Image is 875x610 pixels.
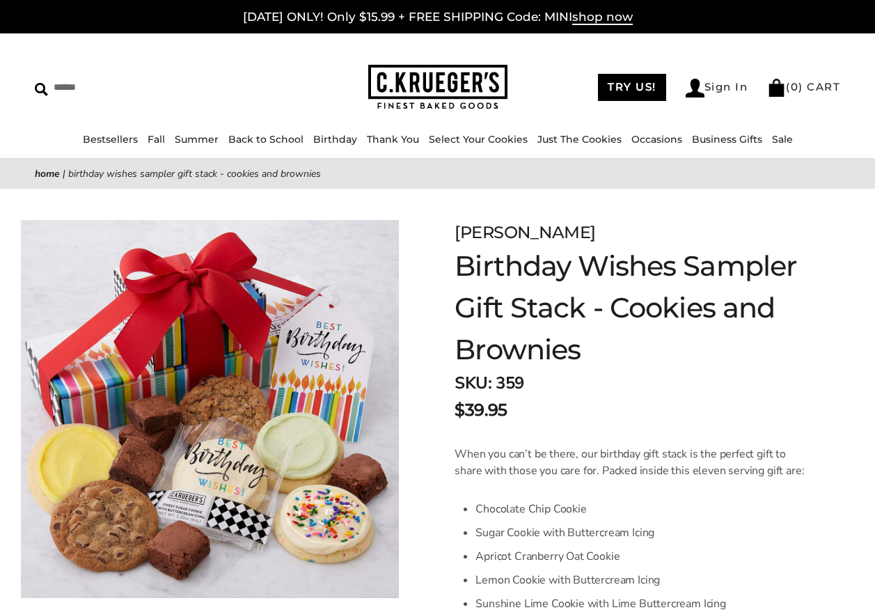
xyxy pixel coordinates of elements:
a: Birthday [313,133,357,146]
h1: Birthday Wishes Sampler Gift Stack - Cookies and Brownies [455,245,805,370]
a: Sale [772,133,793,146]
a: TRY US! [598,74,666,101]
img: Account [686,79,704,97]
span: | [63,167,65,180]
img: Bag [767,79,786,97]
a: Back to School [228,133,304,146]
img: Search [35,83,48,96]
li: Lemon Cookie with Buttercream Icing [475,568,805,592]
a: Just The Cookies [537,133,622,146]
strong: SKU: [455,372,491,394]
li: Chocolate Chip Cookie [475,497,805,521]
li: Apricot Cranberry Oat Cookie [475,545,805,568]
a: Home [35,167,60,180]
span: Birthday Wishes Sampler Gift Stack - Cookies and Brownies [68,167,321,180]
p: When you can’t be there, our birthday gift stack is the perfect gift to share with those you care... [455,446,805,479]
span: shop now [572,10,633,25]
img: C.KRUEGER'S [368,65,507,110]
img: Birthday Wishes Sampler Gift Stack - Cookies and Brownies [21,220,399,598]
a: Business Gifts [692,133,762,146]
a: Fall [148,133,165,146]
a: Select Your Cookies [429,133,528,146]
span: 359 [496,372,524,394]
div: [PERSON_NAME] [455,220,805,245]
a: [DATE] ONLY! Only $15.99 + FREE SHIPPING Code: MINIshop now [243,10,633,25]
a: Bestsellers [83,133,138,146]
span: 0 [791,80,799,93]
a: Occasions [631,133,682,146]
a: Summer [175,133,219,146]
nav: breadcrumbs [35,166,840,182]
li: Sugar Cookie with Buttercream Icing [475,521,805,545]
a: Thank You [367,133,419,146]
span: $39.95 [455,398,507,423]
input: Search [35,77,219,98]
a: Sign In [686,79,748,97]
a: (0) CART [767,80,840,93]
